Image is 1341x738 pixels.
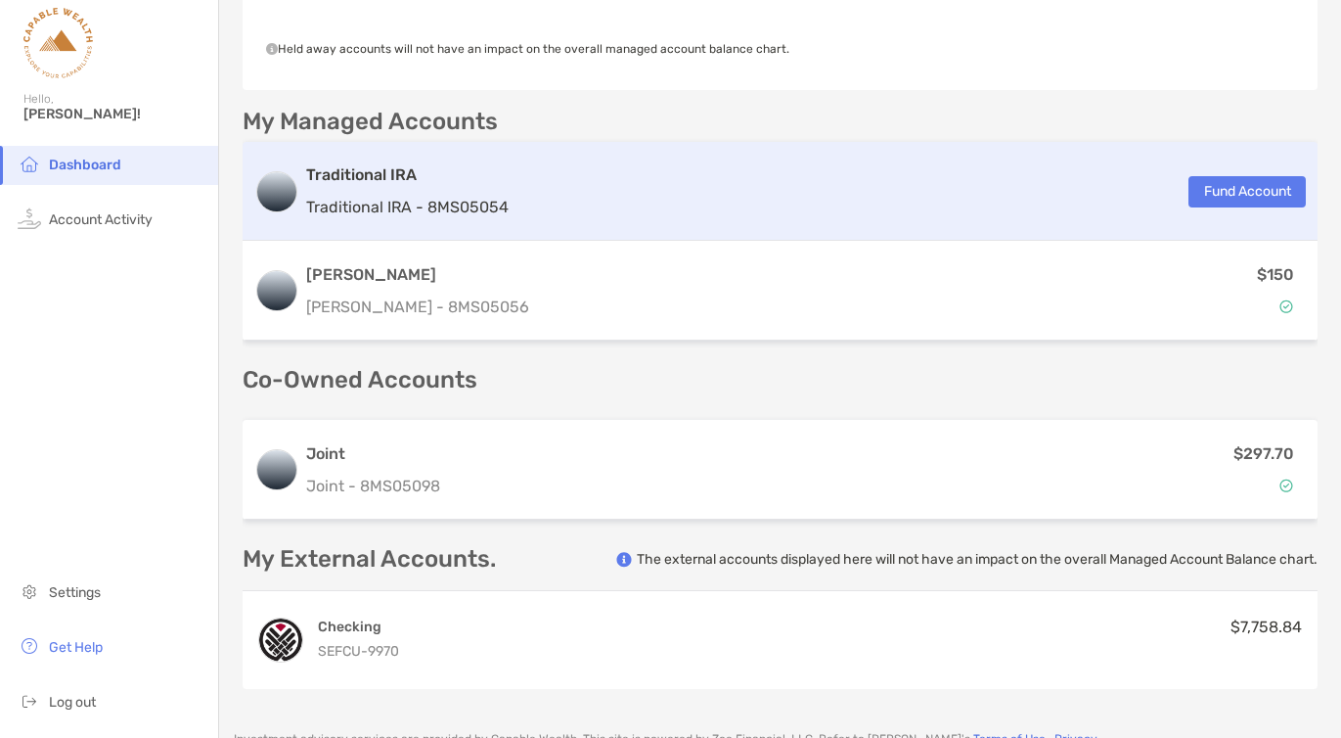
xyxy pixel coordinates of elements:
img: Zoe Logo [23,8,93,78]
img: household icon [18,152,41,175]
span: Get Help [49,639,103,656]
h3: Joint [306,442,440,466]
p: My External Accounts. [243,547,496,572]
img: activity icon [18,207,41,230]
img: logo account [257,172,296,211]
span: [PERSON_NAME]! [23,106,206,122]
h3: Traditional IRA [306,163,509,187]
p: The external accounts displayed here will not have an impact on the overall Managed Account Balan... [637,550,1318,569]
p: $297.70 [1233,441,1294,466]
p: $150 [1257,262,1294,287]
button: Fund Account [1188,176,1306,208]
img: Account Status icon [1279,300,1293,313]
p: Traditional IRA - 8MS05054 [306,195,509,219]
img: Checking [259,619,302,662]
img: Account Status icon [1279,479,1293,492]
span: Settings [49,584,101,601]
p: Co-Owned Accounts [243,368,1318,392]
span: Account Activity [49,211,153,228]
span: $7,758.84 [1230,618,1302,636]
span: Held away accounts will not have an impact on the overall managed account balance chart. [266,42,789,56]
span: Dashboard [49,157,121,173]
span: 9970 [368,643,399,660]
img: logout icon [18,689,41,713]
img: settings icon [18,579,41,603]
p: [PERSON_NAME] - 8MS05056 [306,295,529,319]
p: My Managed Accounts [243,110,498,134]
span: SEFCU - [318,643,368,660]
img: get-help icon [18,634,41,658]
img: logo account [257,271,296,310]
h3: [PERSON_NAME] [306,263,529,287]
h4: Checking [318,618,399,636]
p: Joint - 8MS05098 [306,474,440,498]
img: logo account [257,450,296,489]
img: info [616,552,632,568]
span: Log out [49,694,96,711]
